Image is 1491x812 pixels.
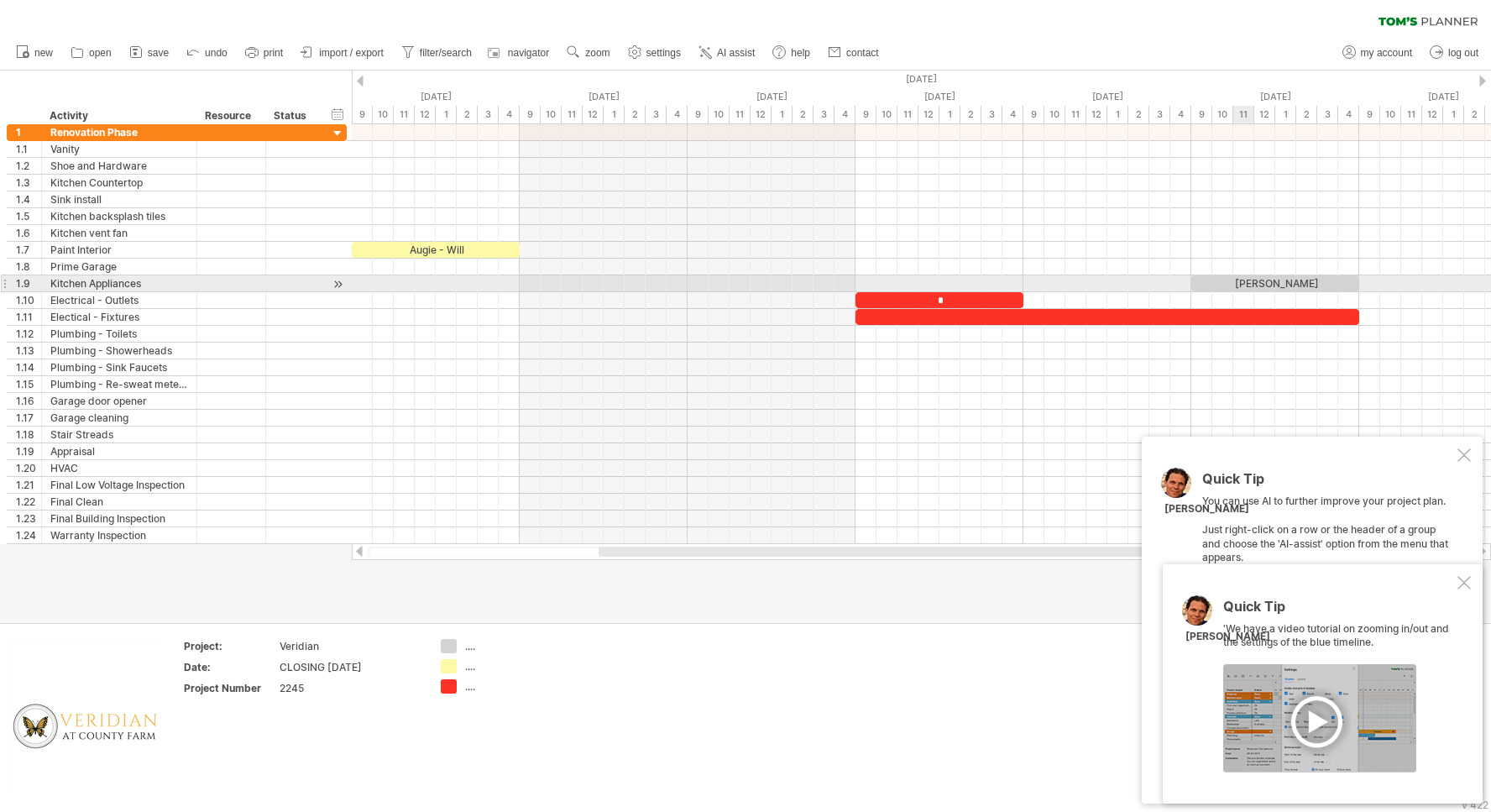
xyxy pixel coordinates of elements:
div: 10 [1380,106,1401,123]
div: Plumbing - Sink Faucets [50,359,188,375]
div: 1.6 [16,225,41,241]
div: .... [465,639,557,653]
div: Saturday, 23 August 2025 [520,88,688,106]
span: settings [646,47,681,59]
div: Electical - Fixtures [50,309,188,325]
span: import / export [319,47,384,59]
div: 1.4 [16,191,41,207]
div: 1 [16,124,41,140]
div: 1.24 [16,527,41,543]
div: Project: [184,639,276,653]
div: 11 [562,106,583,123]
div: 1.13 [16,343,41,359]
div: 1.11 [16,309,41,325]
div: Final Building Inspection [50,511,188,526]
span: my account [1361,47,1412,59]
div: Status [274,107,311,124]
div: 3 [981,106,1002,123]
div: Quick Tip [1202,472,1454,495]
div: 'We have a video tutorial on zooming in/out and the settings of the blue timeline. [1223,600,1454,773]
div: 1.12 [16,326,41,342]
div: 11 [730,106,751,123]
a: settings [624,42,686,64]
div: .... [465,679,557,694]
div: 3 [478,106,499,123]
div: 3 [1149,106,1170,123]
a: import / export [296,42,389,64]
div: 4 [667,106,688,123]
div: 1.23 [16,511,41,526]
a: log out [1426,42,1483,64]
div: 10 [1044,106,1065,123]
div: 11 [1233,106,1254,123]
div: 1.21 [16,477,41,493]
div: Prime Garage [50,259,188,275]
div: Appraisal [50,443,188,459]
div: 4 [1338,106,1359,123]
a: save [125,42,174,64]
div: 12 [415,106,436,123]
div: Plumbing - Showerheads [50,343,188,359]
div: 12 [1086,106,1107,123]
div: Shoe and Hardware [50,158,188,174]
div: 2245 [280,681,421,695]
div: 1 [1275,106,1296,123]
div: Friday, 22 August 2025 [352,88,520,106]
div: 1.9 [16,275,41,291]
div: [PERSON_NAME] [1185,630,1270,644]
div: 4 [1170,106,1191,123]
span: AI assist [717,47,755,59]
div: 10 [876,106,897,123]
span: undo [205,47,228,59]
div: 12 [918,106,939,123]
div: Tuesday, 26 August 2025 [1023,88,1191,106]
a: help [768,42,815,64]
div: 2 [1296,106,1317,123]
div: 2 [793,106,814,123]
div: 9 [855,106,876,123]
div: 11 [1065,106,1086,123]
img: 00833534-5548-47fb-a489-e985020a3666.png [9,639,165,794]
div: Stair Streads [50,427,188,443]
div: Monday, 25 August 2025 [855,88,1023,106]
div: Veridian [280,639,421,653]
div: 1.17 [16,410,41,426]
div: 4 [1002,106,1023,123]
div: 11 [394,106,415,123]
div: Plumbing - Toilets [50,326,188,342]
div: 12 [583,106,604,123]
div: Project Number [184,681,276,695]
div: 1.8 [16,259,41,275]
div: 1.19 [16,443,41,459]
div: 10 [541,106,562,123]
div: 2 [625,106,646,123]
div: Kitchen Appliances [50,275,188,291]
a: zoom [562,42,615,64]
div: Garage cleaning [50,410,188,426]
div: 2 [457,106,478,123]
div: 10 [1212,106,1233,123]
div: 1 [1107,106,1128,123]
div: 1.16 [16,393,41,409]
div: Date: [184,660,276,674]
div: 12 [751,106,772,123]
div: 11 [1401,106,1422,123]
div: 1.7 [16,242,41,258]
a: undo [182,42,233,64]
div: Vanity [50,141,188,157]
div: You can use AI to further improve your project plan. Just right-click on a row or the header of a... [1202,472,1454,773]
div: 1.1 [16,141,41,157]
a: filter/search [397,42,477,64]
div: 4 [499,106,520,123]
span: navigator [508,47,549,59]
div: 9 [688,106,709,123]
span: save [148,47,169,59]
div: 4 [834,106,855,123]
div: 1 [436,106,457,123]
div: Kitchen Countertop [50,175,188,191]
span: filter/search [420,47,472,59]
div: Wednesday, 27 August 2025 [1191,88,1359,106]
a: AI assist [694,42,760,64]
div: 12 [1422,106,1443,123]
div: 1.15 [16,376,41,392]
